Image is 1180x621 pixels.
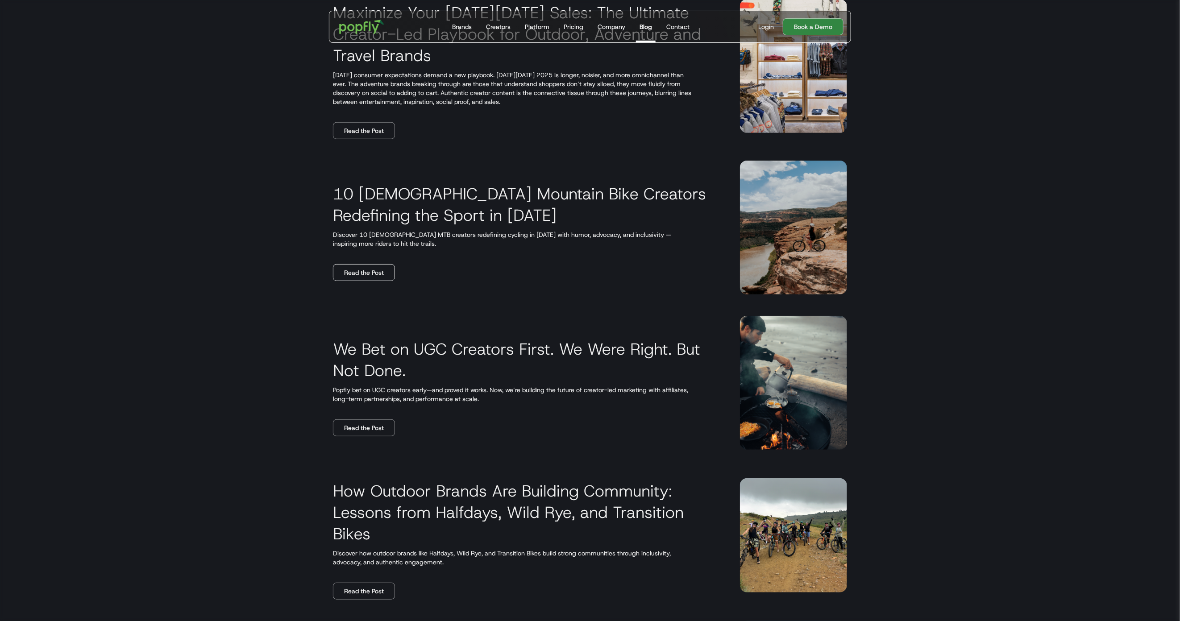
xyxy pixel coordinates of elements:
[755,22,777,31] a: Login
[663,11,693,42] a: Contact
[560,11,587,42] a: Pricing
[640,22,652,31] div: Blog
[482,11,514,42] a: Creators
[666,22,690,31] div: Contact
[594,11,629,42] a: Company
[333,70,719,106] p: [DATE] consumer expectations demand a new playbook. [DATE][DATE] 2025 is longer, noisier, and mor...
[452,22,472,31] div: Brands
[525,22,549,31] div: Platform
[521,11,553,42] a: Platform
[333,183,719,226] h3: 10 [DEMOGRAPHIC_DATA] Mountain Bike Creators Redefining the Sport in [DATE]
[333,122,395,139] a: Read the Post
[564,22,583,31] div: Pricing
[333,338,719,381] h3: We Bet on UGC Creators First. We Were Right. But Not Done.
[333,419,395,436] a: Read the Post
[598,22,625,31] div: Company
[333,2,719,66] h3: Maximize Your [DATE][DATE] Sales: The Ultimate Creator-Led Playbook for Outdoor, Adventure and Tr...
[333,480,719,544] h3: How Outdoor Brands Are Building Community: Lessons from Halfdays, Wild Rye, and Transition Bikes
[333,385,719,403] p: Popfly bet on UGC creators early—and proved it works. Now, we’re building the future of creator-l...
[333,264,395,281] a: Read the Post
[333,549,719,567] p: Discover how outdoor brands like Halfdays, Wild Rye, and Transition Bikes build strong communitie...
[333,230,719,248] p: Discover 10 [DEMOGRAPHIC_DATA] MTB creators redefining cycling in [DATE] with humor, advocacy, an...
[449,11,475,42] a: Brands
[783,18,843,35] a: Book a Demo
[636,11,656,42] a: Blog
[333,13,391,40] a: home
[758,22,774,31] div: Login
[486,22,511,31] div: Creators
[333,583,395,600] a: Read the Post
